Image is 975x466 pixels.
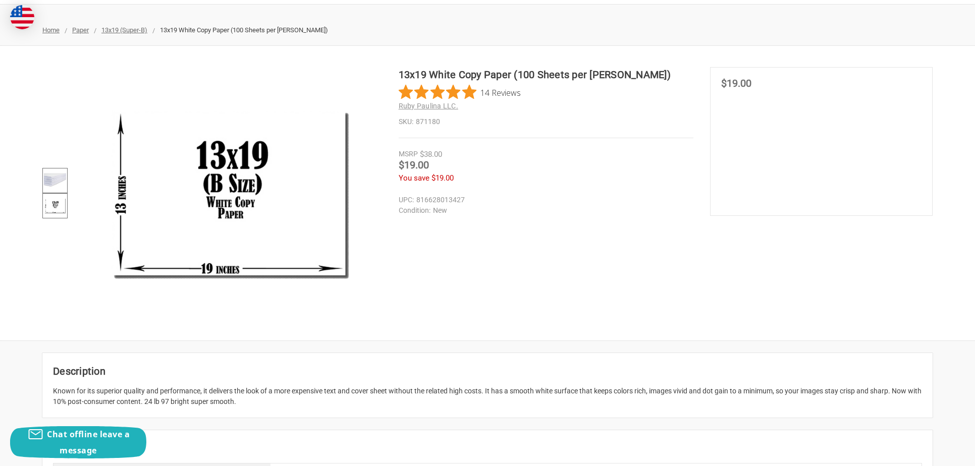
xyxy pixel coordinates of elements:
[420,150,442,159] span: $38.00
[892,439,975,466] iframe: Google Customer Reviews
[399,173,429,183] span: You save
[399,195,689,205] dd: 816628013427
[101,26,147,34] a: 13x19 (Super-B)
[399,67,693,82] h1: 13x19 White Copy Paper (100 Sheets per [PERSON_NAME])
[53,364,922,379] h2: Description
[44,169,66,192] img: 13x19 White Copy Paper (100 Sheets per Ream)
[721,77,751,89] span: $19.00
[480,85,521,100] span: 14 Reviews
[399,205,430,216] dt: Condition:
[53,386,922,407] div: Known for its superior quality and performance, it delivers the look of a more expensive text and...
[399,85,521,100] button: Rated 4.9 out of 5 stars from 14 reviews. Jump to reviews.
[399,116,693,127] dd: 871180
[399,116,413,127] dt: SKU:
[399,159,429,171] span: $19.00
[399,195,414,205] dt: UPC:
[10,426,146,458] button: Chat offline leave a message
[102,67,355,319] img: 13x19 White Copy Paper (100 Sheets per Ream)
[72,26,89,34] a: Paper
[47,429,130,456] span: Chat offline leave a message
[431,173,454,183] span: $19.00
[53,441,922,456] h2: Extra Information
[10,5,34,29] img: duty and tax information for United States
[399,149,418,159] div: MSRP
[399,102,458,110] a: Ruby Paulina LLC.
[399,205,689,216] dd: New
[44,195,66,217] img: 13x19 White Copy Paper (100 Sheets per Ream)
[42,26,60,34] a: Home
[160,26,328,34] span: 13x19 White Copy Paper (100 Sheets per [PERSON_NAME])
